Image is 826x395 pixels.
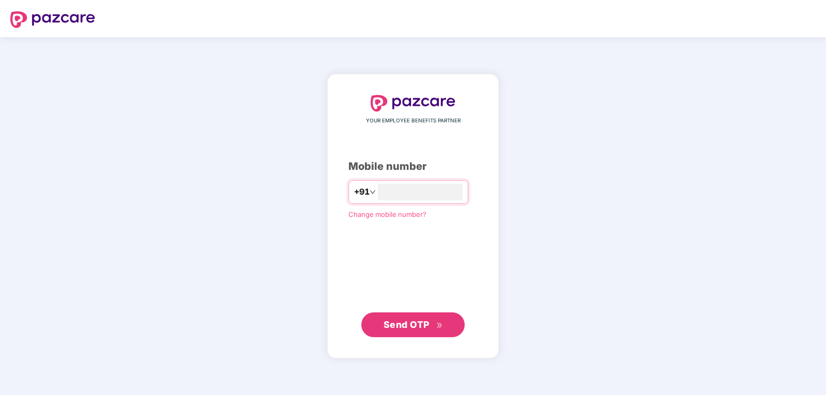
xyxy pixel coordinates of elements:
[354,185,370,198] span: +91
[361,312,465,337] button: Send OTPdouble-right
[366,117,461,125] span: YOUR EMPLOYEE BENEFITS PARTNER
[348,159,478,175] div: Mobile number
[348,210,426,218] a: Change mobile number?
[371,95,455,112] img: logo
[384,319,430,330] span: Send OTP
[370,189,376,195] span: down
[436,322,443,329] span: double-right
[10,11,95,28] img: logo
